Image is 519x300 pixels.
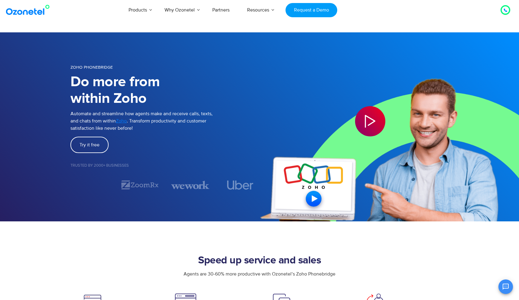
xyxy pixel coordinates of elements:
span: Zoho Phonebridge [70,65,113,70]
div: Image Carousel [70,180,259,190]
div: 3 / 7 [171,180,209,190]
div: 1 / 7 [70,181,109,189]
h2: Speed up service and sales [70,255,449,267]
div: Play Video [355,106,385,136]
img: uber [227,181,253,190]
a: Zoho [116,117,127,125]
div: 4 / 7 [221,181,259,190]
a: Try it free [70,137,109,153]
p: Automate and streamline how agents make and receive calls, texts, and chats from within . Transfo... [70,110,259,132]
span: Try it free [80,142,100,147]
button: Open chat [498,279,513,294]
img: zoomrx [121,180,159,190]
div: 2 / 7 [121,180,159,190]
img: wework [171,180,209,190]
a: Request a Demo [286,3,337,17]
h5: Trusted by 2000+ Businesses [70,164,259,168]
span: Agents are 30-60% more productive with Ozonetel’s Zoho Phonebridge [184,271,335,277]
h1: Do more from within Zoho [70,74,259,107]
span: Zoho [116,118,127,124]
